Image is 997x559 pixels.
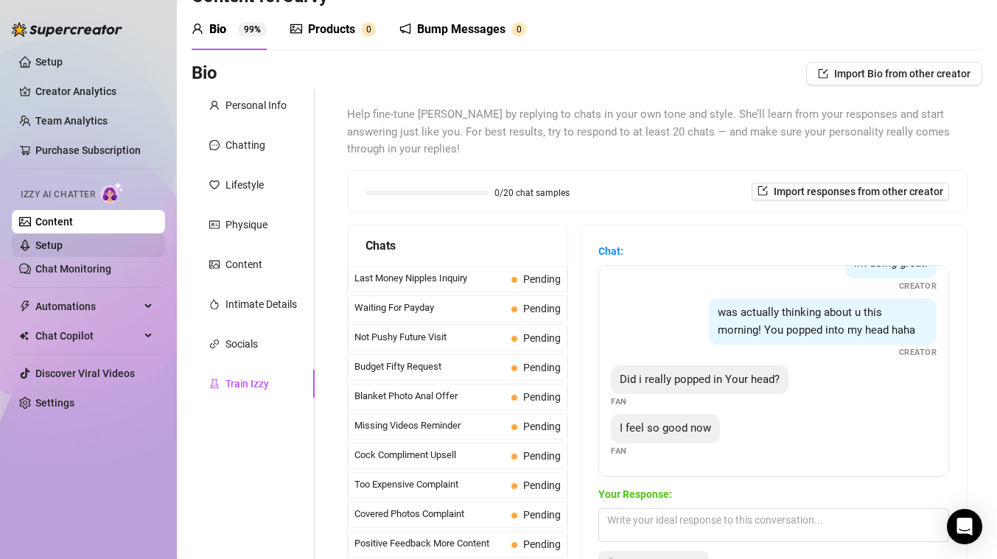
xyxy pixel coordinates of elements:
[523,332,561,344] span: Pending
[494,189,570,197] span: 0/20 chat samples
[35,56,63,68] a: Setup
[209,379,220,389] span: experiment
[225,137,265,153] div: Chatting
[209,339,220,349] span: link
[209,21,226,38] div: Bio
[209,259,220,270] span: picture
[192,23,203,35] span: user
[611,395,627,408] span: Fan
[620,421,711,435] span: I feel so good now
[225,336,258,352] div: Socials
[35,239,63,251] a: Setup
[347,106,968,158] span: Help fine-tune [PERSON_NAME] by replying to chats in your own tone and style. She’ll learn from y...
[611,445,627,457] span: Fan
[225,97,287,113] div: Personal Info
[523,509,561,521] span: Pending
[35,80,153,103] a: Creator Analytics
[21,188,95,202] span: Izzy AI Chatter
[417,21,506,38] div: Bump Messages
[523,450,561,462] span: Pending
[225,177,264,193] div: Lifestyle
[718,306,915,337] span: was actually thinking about u this morning! You popped into my head haha
[101,182,124,203] img: AI Chatter
[354,418,506,433] span: Missing Videos Reminder
[511,22,526,37] sup: 0
[209,299,220,309] span: fire
[238,22,267,37] sup: 99%
[523,273,561,285] span: Pending
[225,256,262,273] div: Content
[354,536,506,551] span: Positive Feedback More Content
[209,140,220,150] span: message
[361,22,376,37] sup: 0
[225,296,297,312] div: Intimate Details
[774,186,943,197] span: Import responses from other creator
[354,507,506,521] span: Covered Photos Complaint
[35,115,108,127] a: Team Analytics
[35,144,141,156] a: Purchase Subscription
[598,245,623,257] strong: Chat:
[209,219,220,230] span: idcard
[35,368,135,379] a: Discover Viral Videos
[192,62,217,85] h3: Bio
[834,68,970,80] span: Import Bio from other creator
[308,21,355,38] div: Products
[35,397,74,409] a: Settings
[354,477,506,492] span: Too Expensive Complaint
[354,330,506,345] span: Not Pushy Future Visit
[290,23,302,35] span: picture
[523,421,561,432] span: Pending
[523,391,561,403] span: Pending
[12,22,122,37] img: logo-BBDzfeDw.svg
[947,509,982,544] div: Open Intercom Messenger
[35,324,140,348] span: Chat Copilot
[523,362,561,373] span: Pending
[818,68,828,79] span: import
[523,303,561,314] span: Pending
[354,300,506,315] span: Waiting For Payday
[523,538,561,550] span: Pending
[35,295,140,318] span: Automations
[523,479,561,491] span: Pending
[354,271,506,286] span: Last Money Nipples Inquiry
[620,373,780,386] span: Did i really popped in Your head?
[35,216,73,228] a: Content
[209,100,220,110] span: user
[758,186,768,196] span: import
[19,300,31,312] span: thunderbolt
[899,346,937,359] span: Creator
[35,263,111,275] a: Chat Monitoring
[598,488,672,500] strong: Your Response:
[365,236,396,255] span: Chats
[806,62,982,85] button: Import Bio from other creator
[899,280,937,292] span: Creator
[225,217,267,233] div: Physique
[19,331,29,341] img: Chat Copilot
[354,359,506,374] span: Budget Fifty Request
[225,376,269,392] div: Train Izzy
[399,23,411,35] span: notification
[209,180,220,190] span: heart
[752,183,949,200] button: Import responses from other creator
[354,389,506,404] span: Blanket Photo Anal Offer
[354,448,506,463] span: Cock Compliment Upsell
